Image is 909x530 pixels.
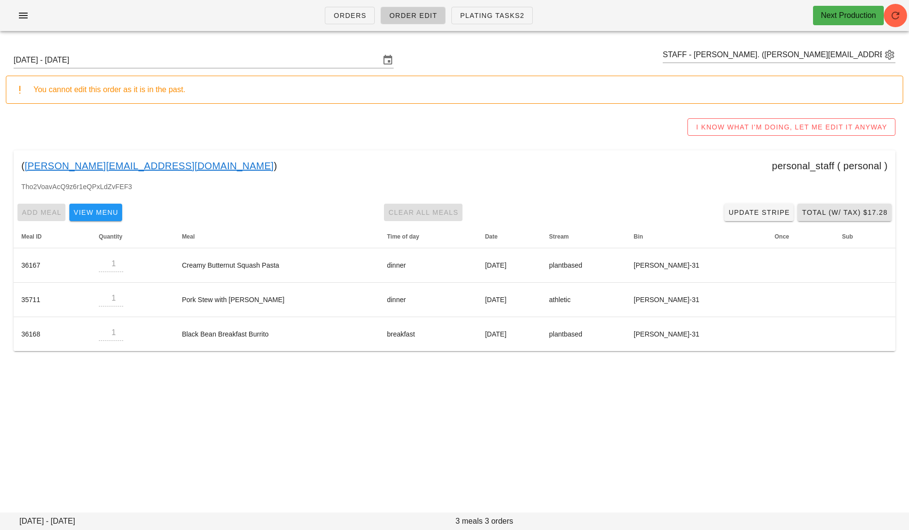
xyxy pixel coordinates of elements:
[14,225,91,248] th: Meal ID: Not sorted. Activate to sort ascending.
[626,283,767,317] td: [PERSON_NAME]-31
[379,317,477,351] td: breakfast
[626,225,767,248] th: Bin: Not sorted. Activate to sort ascending.
[767,225,834,248] th: Once: Not sorted. Activate to sort ascending.
[69,204,122,221] button: View Menu
[626,248,767,283] td: [PERSON_NAME]-31
[542,225,626,248] th: Stream: Not sorted. Activate to sort ascending.
[884,49,895,61] button: appended action
[379,283,477,317] td: dinner
[91,225,174,248] th: Quantity: Not sorted. Activate to sort ascending.
[775,233,789,240] span: Once
[451,7,533,24] a: Plating Tasks2
[14,283,91,317] td: 35711
[99,233,123,240] span: Quantity
[387,233,419,240] span: Time of day
[801,209,888,216] span: Total (w/ Tax) $17.28
[634,233,643,240] span: Bin
[477,283,541,317] td: [DATE]
[174,225,379,248] th: Meal: Not sorted. Activate to sort ascending.
[174,317,379,351] td: Black Bean Breakfast Burrito
[14,248,91,283] td: 36167
[626,317,767,351] td: [PERSON_NAME]-31
[834,225,895,248] th: Sub: Not sorted. Activate to sort ascending.
[333,12,367,19] span: Orders
[389,12,437,19] span: Order Edit
[25,158,274,174] a: [PERSON_NAME][EMAIL_ADDRESS][DOMAIN_NAME]
[460,12,525,19] span: Plating Tasks2
[182,233,195,240] span: Meal
[174,248,379,283] td: Creamy Butternut Squash Pasta
[381,7,446,24] a: Order Edit
[33,85,185,94] span: You cannot edit this order as it is in the past.
[14,317,91,351] td: 36168
[325,7,375,24] a: Orders
[14,150,895,181] div: ( ) personal_staff ( personal )
[728,209,790,216] span: Update Stripe
[549,233,569,240] span: Stream
[477,317,541,351] td: [DATE]
[542,248,626,283] td: plantbased
[821,10,876,21] div: Next Production
[477,248,541,283] td: [DATE]
[724,204,794,221] a: Update Stripe
[379,225,477,248] th: Time of day: Not sorted. Activate to sort ascending.
[379,248,477,283] td: dinner
[687,118,895,136] button: I KNOW WHAT I'M DOING, LET ME EDIT IT ANYWAY
[542,317,626,351] td: plantbased
[797,204,892,221] button: Total (w/ Tax) $17.28
[696,123,887,131] span: I KNOW WHAT I'M DOING, LET ME EDIT IT ANYWAY
[174,283,379,317] td: Pork Stew with [PERSON_NAME]
[21,233,42,240] span: Meal ID
[842,233,853,240] span: Sub
[542,283,626,317] td: athletic
[14,181,895,200] div: Tho2VoavAcQ9z6r1eQPxLdZvFEF3
[485,233,497,240] span: Date
[663,47,882,63] input: Search by email or name
[73,209,118,216] span: View Menu
[477,225,541,248] th: Date: Not sorted. Activate to sort ascending.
